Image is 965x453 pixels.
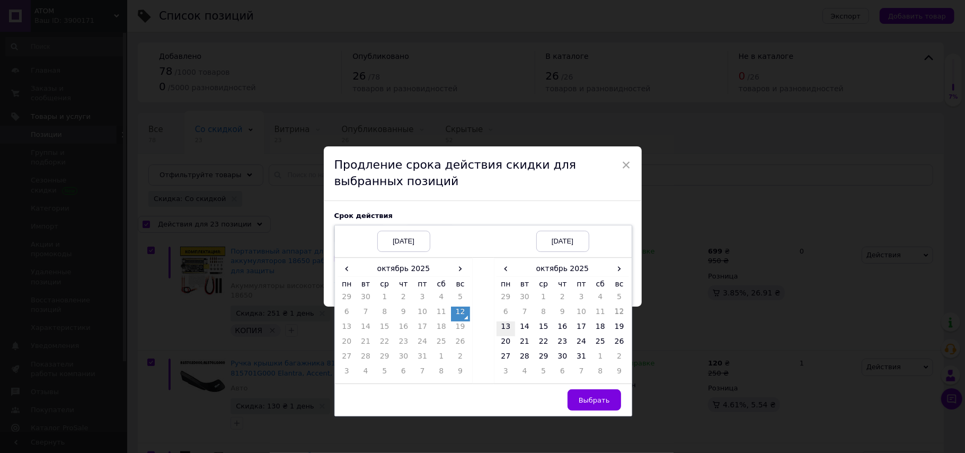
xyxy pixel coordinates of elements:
[553,321,572,336] td: 16
[394,366,413,381] td: 6
[432,292,451,307] td: 4
[377,231,430,252] div: [DATE]
[375,277,394,292] th: ср
[534,277,553,292] th: ср
[356,366,375,381] td: 4
[338,277,357,292] th: пн
[413,277,432,292] th: пт
[356,307,375,321] td: 7
[572,277,591,292] th: пт
[413,336,432,351] td: 24
[432,366,451,381] td: 8
[334,212,483,220] label: Cрок действия
[338,321,357,336] td: 13
[497,277,516,292] th: пн
[553,366,572,381] td: 6
[497,366,516,381] td: 3
[451,277,470,292] th: вс
[356,321,375,336] td: 14
[534,351,553,366] td: 29
[610,366,629,381] td: 9
[568,389,621,411] button: Выбрать
[338,366,357,381] td: 3
[451,292,470,307] td: 5
[451,307,470,321] td: 12
[432,336,451,351] td: 25
[515,351,534,366] td: 28
[572,366,591,381] td: 7
[338,336,357,351] td: 20
[394,292,413,307] td: 2
[413,307,432,321] td: 10
[553,336,572,351] td: 23
[338,307,357,321] td: 6
[515,277,534,292] th: вт
[497,321,516,336] td: 13
[591,277,610,292] th: сб
[394,277,413,292] th: чт
[515,321,534,336] td: 14
[591,366,610,381] td: 8
[497,307,516,321] td: 6
[375,307,394,321] td: 8
[394,336,413,351] td: 23
[334,158,577,188] span: Продление срока действия скидки для выбранных позиций
[394,321,413,336] td: 16
[515,366,534,381] td: 4
[610,351,629,366] td: 2
[356,351,375,366] td: 28
[572,307,591,321] td: 10
[451,261,470,276] span: ›
[536,231,589,252] div: [DATE]
[356,277,375,292] th: вт
[394,307,413,321] td: 9
[553,351,572,366] td: 30
[432,351,451,366] td: 1
[534,336,553,351] td: 22
[591,336,610,351] td: 25
[622,156,631,174] span: ×
[610,307,629,321] td: 12
[375,351,394,366] td: 29
[375,366,394,381] td: 5
[497,336,516,351] td: 20
[413,292,432,307] td: 3
[338,351,357,366] td: 27
[356,336,375,351] td: 21
[451,321,470,336] td: 19
[610,277,629,292] th: вс
[579,396,610,404] span: Выбрать
[534,366,553,381] td: 5
[451,336,470,351] td: 26
[572,351,591,366] td: 31
[497,292,516,307] td: 29
[572,321,591,336] td: 17
[413,366,432,381] td: 7
[394,351,413,366] td: 30
[432,321,451,336] td: 18
[375,292,394,307] td: 1
[534,292,553,307] td: 1
[572,292,591,307] td: 3
[591,351,610,366] td: 1
[553,292,572,307] td: 2
[591,307,610,321] td: 11
[515,261,610,277] th: октябрь 2025
[610,336,629,351] td: 26
[553,277,572,292] th: чт
[356,292,375,307] td: 30
[413,351,432,366] td: 31
[375,336,394,351] td: 22
[338,261,357,276] span: ‹
[375,321,394,336] td: 15
[553,307,572,321] td: 9
[515,336,534,351] td: 21
[534,321,553,336] td: 15
[338,292,357,307] td: 29
[572,336,591,351] td: 24
[432,277,451,292] th: сб
[610,292,629,307] td: 5
[610,261,629,276] span: ›
[515,307,534,321] td: 7
[451,351,470,366] td: 2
